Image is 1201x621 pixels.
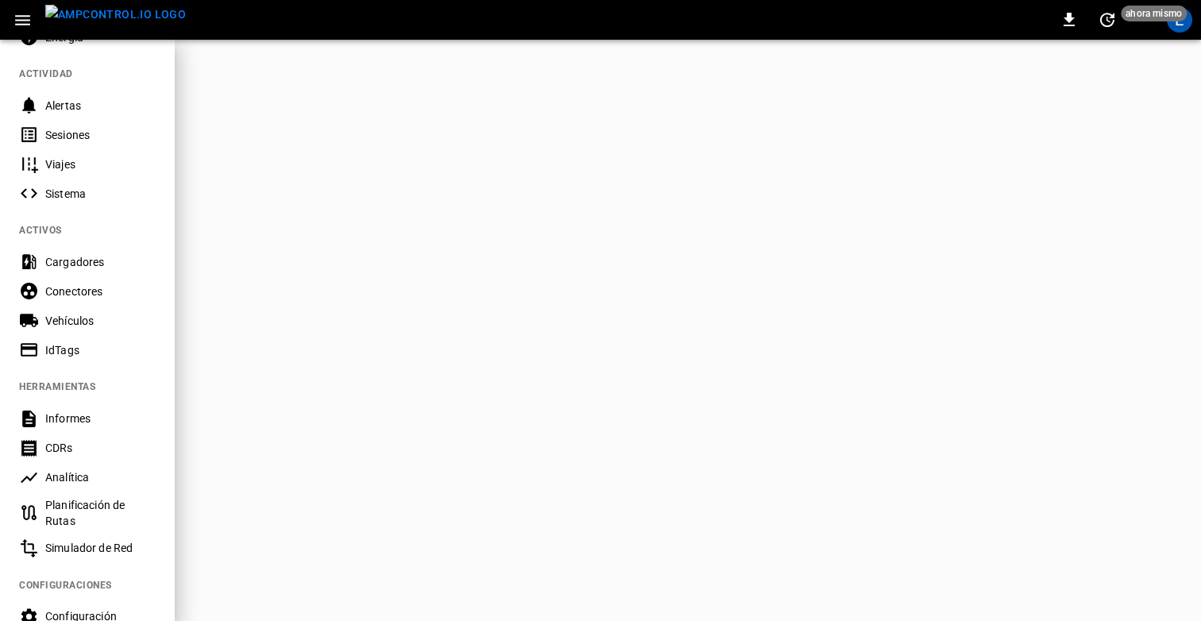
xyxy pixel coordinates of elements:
[45,411,156,426] div: Informes
[1095,7,1120,33] button: set refresh interval
[45,283,156,299] div: Conectores
[45,98,156,114] div: Alertas
[45,313,156,329] div: Vehículos
[45,127,156,143] div: Sesiones
[45,156,156,172] div: Viajes
[45,186,156,202] div: Sistema
[1121,6,1187,21] span: ahora mismo
[45,342,156,358] div: IdTags
[45,254,156,270] div: Cargadores
[45,469,156,485] div: Analítica
[45,440,156,456] div: CDRs
[45,5,186,25] img: ampcontrol.io logo
[45,497,156,529] div: Planificación de Rutas
[45,540,156,556] div: Simulador de Red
